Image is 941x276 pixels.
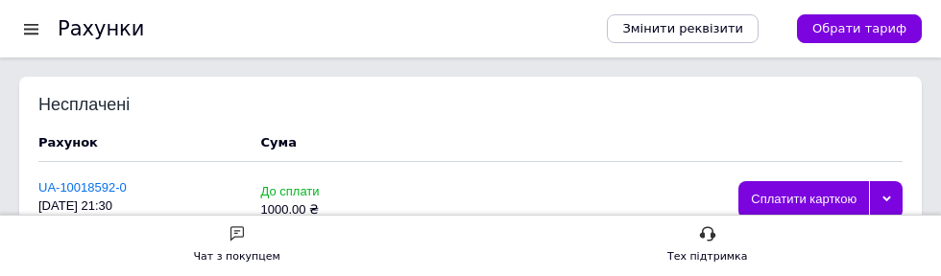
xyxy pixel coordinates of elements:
div: Cума [261,134,297,151]
a: Змінити реквізити [607,14,759,43]
div: Несплачені [38,96,164,115]
span: Змінити реквізити [622,20,743,37]
h1: Рахунки [58,17,144,40]
div: 1000.00 ₴ [261,203,399,218]
div: Рахунок [38,134,242,151]
div: Чат з покупцем [194,247,280,266]
div: До сплати [261,185,399,199]
div: Тех підтримка [667,247,748,266]
div: Сплатити карткою [738,181,869,218]
a: UA-10018592-0 [38,180,127,195]
span: Обрати тариф [812,20,906,37]
div: [DATE] 21:30 [38,199,242,214]
a: Обрати тариф [797,14,922,43]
